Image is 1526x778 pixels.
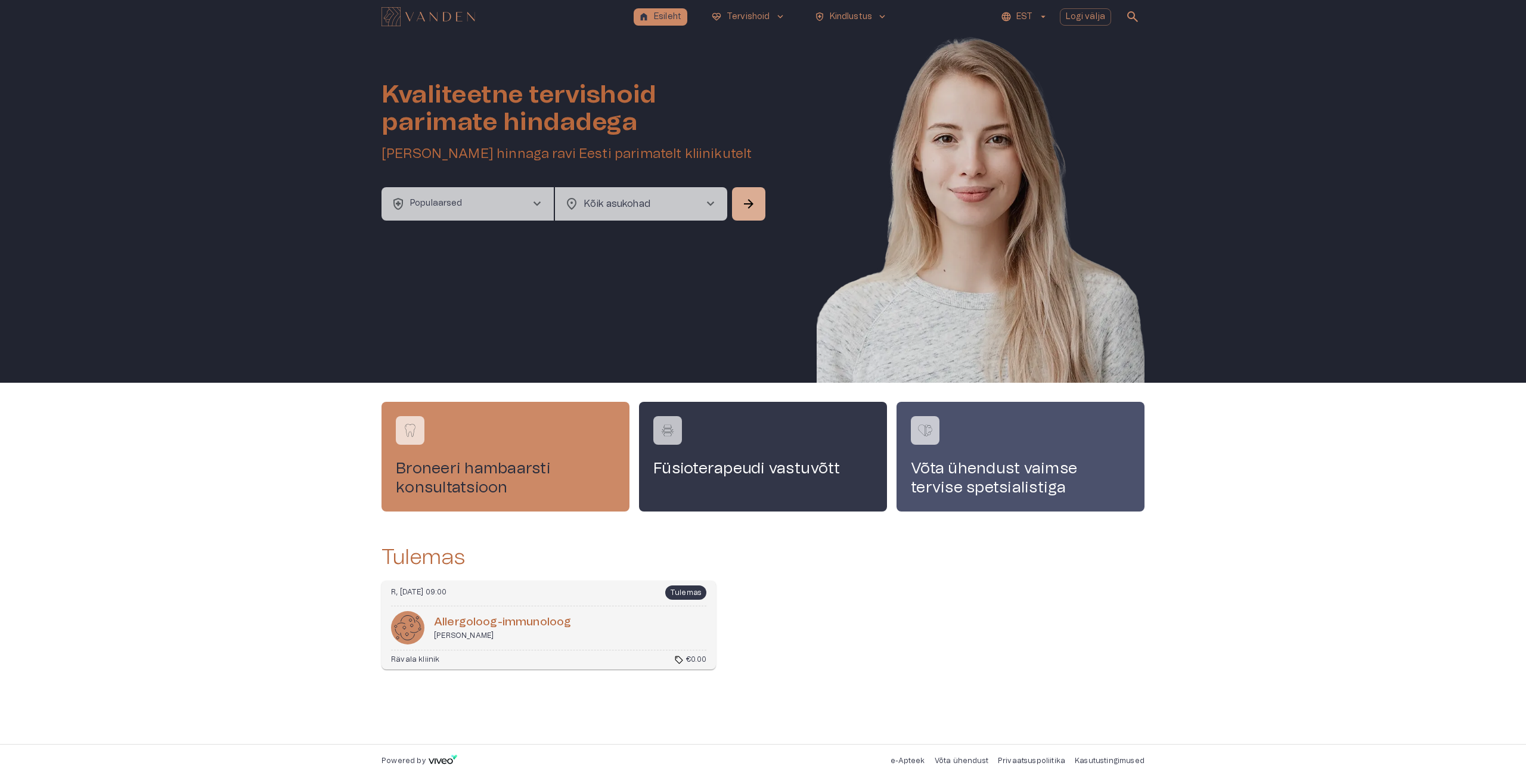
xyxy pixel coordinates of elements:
[584,197,684,211] p: Kõik asukohad
[999,8,1050,26] button: EST
[434,615,571,631] h6: Al­ler­goloog-im­munoloog
[381,756,426,766] p: Powered by
[1016,11,1032,23] p: EST
[809,8,893,26] button: health_and_safetyKindlustuskeyboard_arrow_down
[711,11,722,22] span: ecg_heart
[381,581,716,669] a: Navigate to booking details
[381,81,768,136] h1: Kvaliteetne tervishoid parimate hindadega
[530,197,544,211] span: chevron_right
[916,421,934,439] img: Võta ühendust vaimse tervise spetsialistiga logo
[634,8,687,26] button: homeEsileht
[703,197,718,211] span: chevron_right
[775,11,786,22] span: keyboard_arrow_down
[732,187,765,221] button: Search
[817,33,1144,419] img: Woman smiling
[391,655,439,665] p: Rävala kliinik
[396,459,615,497] h4: Broneeri hambaarsti konsultatsioon
[391,587,447,597] p: R, [DATE] 09:00
[897,402,1144,512] a: Navigate to service booking
[1121,5,1144,29] button: open search modal
[674,655,684,665] span: sell
[891,757,925,764] a: e-Apteek
[1125,10,1140,24] span: search
[565,197,579,211] span: location_on
[877,11,888,22] span: keyboard_arrow_down
[653,459,873,478] h4: Füsioterapeudi vastuvõtt
[401,421,419,439] img: Broneeri hambaarsti konsultatsioon logo
[381,7,475,26] img: Vanden logo
[1060,8,1112,26] button: Logi välja
[998,757,1065,764] a: Privaatsuspoliitika
[659,421,677,439] img: Füsioterapeudi vastuvõtt logo
[727,11,770,23] p: Tervishoid
[381,402,629,512] a: Navigate to service booking
[742,197,756,211] span: arrow_forward
[1075,757,1144,764] a: Kasutustingimused
[381,545,465,571] h2: Tulemas
[638,11,649,22] span: home
[814,11,825,22] span: health_and_safety
[654,11,681,23] p: Esileht
[706,8,790,26] button: ecg_heartTervishoidkeyboard_arrow_down
[686,655,706,665] p: €0.00
[381,8,629,25] a: Navigate to homepage
[830,11,873,23] p: Kindlustus
[434,631,571,641] p: [PERSON_NAME]
[381,145,768,163] h5: [PERSON_NAME] hinnaga ravi Eesti parimatelt kliinikutelt
[639,402,887,512] a: Navigate to service booking
[665,585,706,600] span: Tulemas
[381,187,554,221] button: health_and_safetyPopulaarsedchevron_right
[410,197,463,210] p: Populaarsed
[935,756,988,766] p: Võta ühendust
[911,459,1130,497] h4: Võta ühendust vaimse tervise spetsialistiga
[391,197,405,211] span: health_and_safety
[1066,11,1106,23] p: Logi välja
